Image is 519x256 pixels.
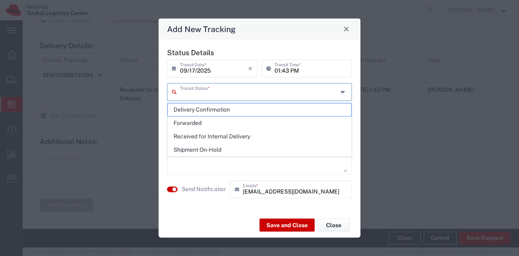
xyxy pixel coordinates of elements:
[317,219,350,232] button: Close
[167,48,352,56] h5: Status Details
[168,144,352,156] span: Shipment On-Hold
[168,130,352,143] span: Received for Internal Delivery
[248,62,253,75] i: ×
[182,185,227,194] label: Send Notification
[168,117,352,129] span: Forwarded
[341,23,352,34] button: Close
[182,185,226,194] agx-label: Send Notification
[168,103,352,116] span: Delivery Confirmation
[259,219,315,232] button: Save and Close
[167,23,236,35] h4: Add New Tracking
